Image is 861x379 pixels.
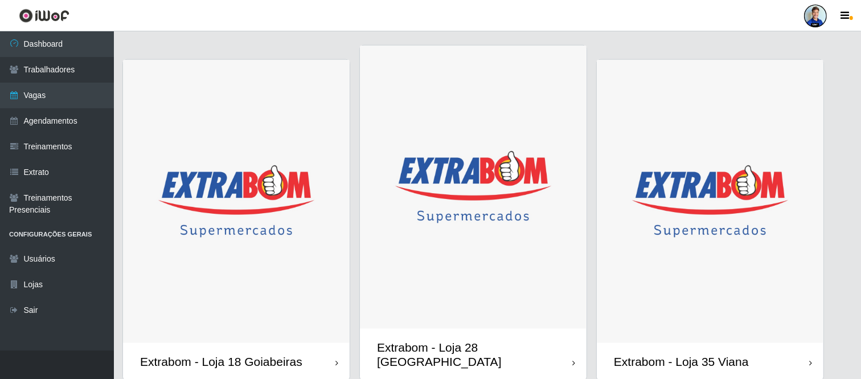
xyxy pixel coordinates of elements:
img: cardImg [360,46,587,329]
div: Extrabom - Loja 18 Goiabeiras [140,354,302,369]
img: CoreUI Logo [19,9,69,23]
div: Extrabom - Loja 28 [GEOGRAPHIC_DATA] [377,340,572,369]
div: Extrabom - Loja 35 Viana [614,354,749,369]
img: cardImg [123,60,350,344]
img: cardImg [597,60,823,344]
